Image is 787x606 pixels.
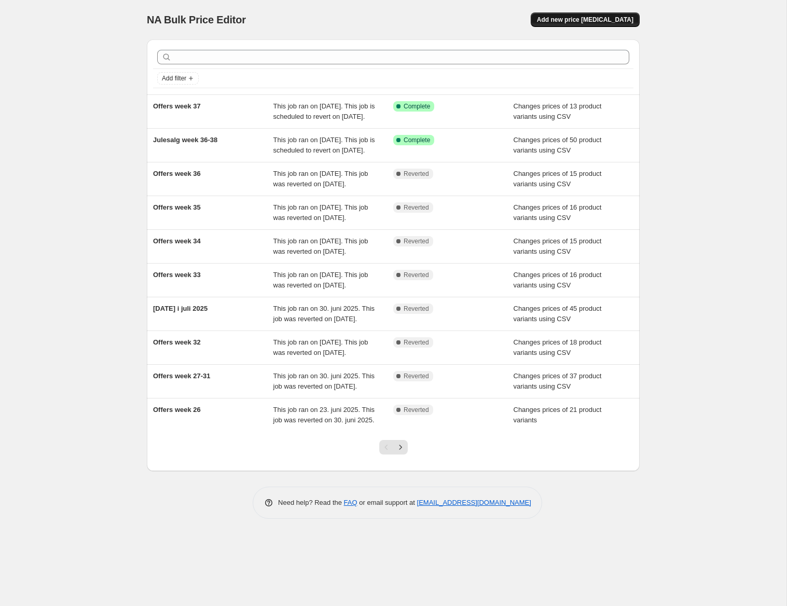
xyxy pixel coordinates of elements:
[379,440,408,454] nav: Pagination
[273,237,368,255] span: This job ran on [DATE]. This job was reverted on [DATE].
[404,203,429,212] span: Reverted
[514,136,602,154] span: Changes prices of 50 product variants using CSV
[357,499,417,506] span: or email support at
[514,406,602,424] span: Changes prices of 21 product variants
[153,102,201,110] span: Offers week 37
[514,102,602,120] span: Changes prices of 13 product variants using CSV
[273,305,375,323] span: This job ran on 30. juni 2025. This job was reverted on [DATE].
[273,338,368,356] span: This job ran on [DATE]. This job was reverted on [DATE].
[153,136,217,144] span: Julesalg week 36-38
[153,338,201,346] span: Offers week 32
[273,136,375,154] span: This job ran on [DATE]. This job is scheduled to revert on [DATE].
[404,102,430,111] span: Complete
[162,74,186,82] span: Add filter
[153,406,201,414] span: Offers week 26
[278,499,344,506] span: Need help? Read the
[514,237,602,255] span: Changes prices of 15 product variants using CSV
[531,12,640,27] button: Add new price [MEDICAL_DATA]
[404,372,429,380] span: Reverted
[514,203,602,222] span: Changes prices of 16 product variants using CSV
[393,440,408,454] button: Next
[273,406,375,424] span: This job ran on 23. juni 2025. This job was reverted on 30. juni 2025.
[404,237,429,245] span: Reverted
[404,406,429,414] span: Reverted
[153,170,201,177] span: Offers week 36
[153,203,201,211] span: Offers week 35
[273,372,375,390] span: This job ran on 30. juni 2025. This job was reverted on [DATE].
[153,372,211,380] span: Offers week 27-31
[153,305,208,312] span: [DATE] i juli 2025
[273,203,368,222] span: This job ran on [DATE]. This job was reverted on [DATE].
[273,271,368,289] span: This job ran on [DATE]. This job was reverted on [DATE].
[404,170,429,178] span: Reverted
[514,338,602,356] span: Changes prices of 18 product variants using CSV
[153,237,201,245] span: Offers week 34
[273,170,368,188] span: This job ran on [DATE]. This job was reverted on [DATE].
[153,271,201,279] span: Offers week 33
[147,14,246,25] span: NA Bulk Price Editor
[537,16,633,24] span: Add new price [MEDICAL_DATA]
[404,136,430,144] span: Complete
[417,499,531,506] a: [EMAIL_ADDRESS][DOMAIN_NAME]
[157,72,199,85] button: Add filter
[514,372,602,390] span: Changes prices of 37 product variants using CSV
[404,271,429,279] span: Reverted
[273,102,375,120] span: This job ran on [DATE]. This job is scheduled to revert on [DATE].
[514,170,602,188] span: Changes prices of 15 product variants using CSV
[514,271,602,289] span: Changes prices of 16 product variants using CSV
[404,305,429,313] span: Reverted
[404,338,429,347] span: Reverted
[514,305,602,323] span: Changes prices of 45 product variants using CSV
[344,499,357,506] a: FAQ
